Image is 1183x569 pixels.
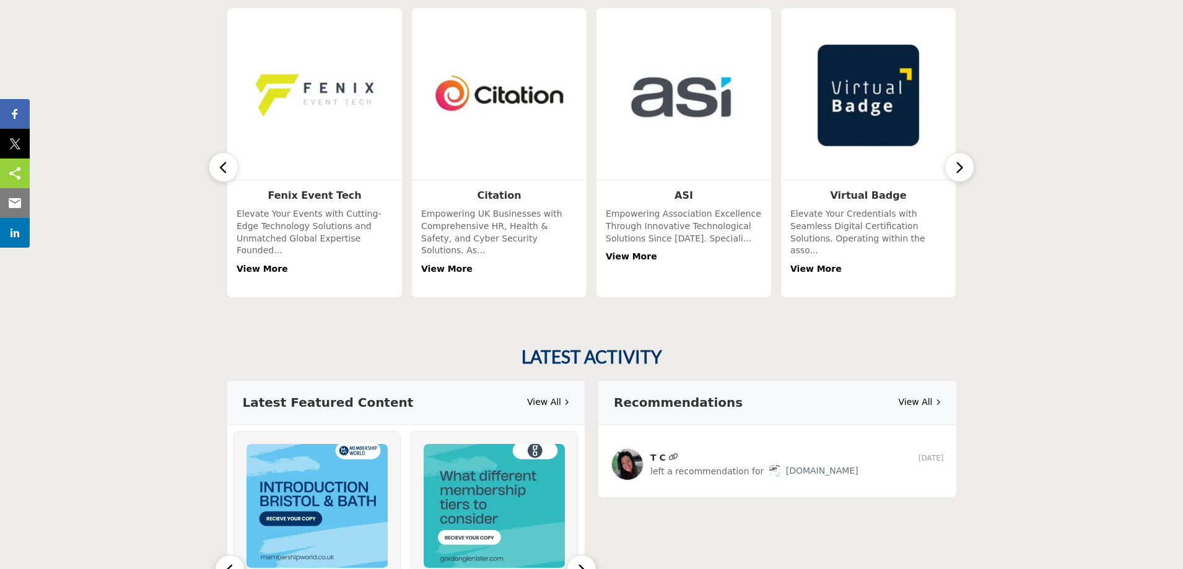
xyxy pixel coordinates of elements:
span: [DATE] [919,454,944,463]
a: View More [790,264,842,274]
a: ASI [674,189,693,201]
h3: Recommendations [614,393,743,412]
a: View All [527,396,569,409]
img: Fenix Event Tech [237,17,393,173]
span: left a recommendation for [650,466,764,476]
img: Event.Quest [767,464,782,479]
a: Fenix Event Tech [268,189,361,201]
a: View More [237,264,288,274]
div: Empowering UK Businesses with Comprehensive HR, Health & Safety, and Cyber Security Solutions. As... [421,208,577,288]
img: Introduction To Bristol & Bath [247,444,388,568]
div: Elevate Your Events with Cutting-Edge Technology Solutions and Unmatched Global Expertise Founded... [237,208,393,288]
img: T C [611,448,644,481]
img: Virtual Badge [790,17,946,173]
a: View More [421,264,473,274]
img: Citation [421,17,577,173]
img: What Different Membership Tiers To Consider [424,444,565,568]
a: View All [898,396,940,409]
h3: Latest Featured Content [243,393,414,412]
div: Elevate Your Credentials with Seamless Digital Certification Solutions. Operating within the asso... [790,208,946,288]
h2: LATEST ACTIVITY [522,347,662,368]
a: View More [606,251,657,261]
a: Citation [477,189,521,201]
img: ASI [606,17,762,173]
a: [DOMAIN_NAME] [767,466,858,476]
div: Empowering Association Excellence Through Innovative Technological Solutions Since [DATE]. Specia... [606,208,762,288]
a: Virtual Badge [830,189,906,201]
a: T C [650,453,666,463]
